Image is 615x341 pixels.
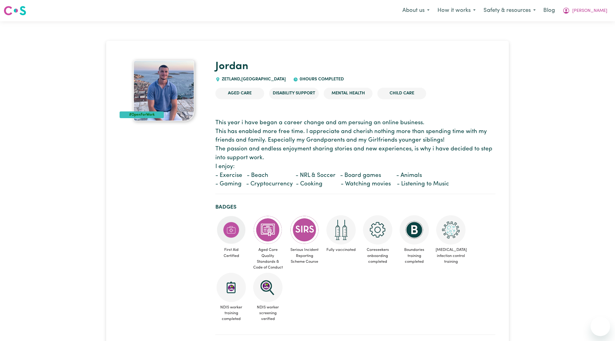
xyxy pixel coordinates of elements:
span: First Aid Certified [215,244,247,261]
img: NDIS Worker Screening Verified [253,273,282,302]
span: [MEDICAL_DATA] infection control training [435,244,467,267]
span: ZETLAND , [GEOGRAPHIC_DATA] [220,77,286,82]
button: How it works [433,4,480,17]
button: Safety & resources [480,4,540,17]
span: NDIS worker screening verified [252,302,284,325]
a: Jordan's profile picture'#OpenForWork [120,60,208,121]
h2: Badges [215,204,495,210]
a: Careseekers logo [4,4,26,18]
p: This year i have began a career change and am persuing an online business. This has enabled more ... [215,119,495,189]
img: CS Academy: Aged Care Quality Standards & Code of Conduct course completed [253,215,282,244]
button: My Account [559,4,611,17]
img: CS Academy: Serious Incident Reporting Scheme course completed [290,215,319,244]
span: Aged Care Quality Standards & Code of Conduct [252,244,284,273]
img: CS Academy: Introduction to NDIS Worker Training course completed [217,273,246,302]
span: Boundaries training completed [398,244,430,267]
li: Mental Health [324,88,372,99]
a: Blog [540,4,559,17]
button: About us [398,4,433,17]
a: Jordan [215,61,248,72]
iframe: Button to launch messaging window [591,317,610,336]
span: 0 hours completed [298,77,344,82]
img: Care and support worker has received 2 doses of COVID-19 vaccine [326,215,356,244]
span: NDIS worker training completed [215,302,247,325]
span: Fully vaccinated [325,244,357,255]
span: Careseekers onboarding completed [362,244,394,267]
li: Child care [377,88,426,99]
span: [PERSON_NAME] [572,8,607,14]
img: Careseekers logo [4,5,26,16]
img: CS Academy: COVID-19 Infection Control Training course completed [436,215,466,244]
img: Jordan [133,60,194,121]
img: CS Academy: Careseekers Onboarding course completed [363,215,392,244]
img: CS Academy: Boundaries in care and support work course completed [400,215,429,244]
li: Aged Care [215,88,264,99]
div: #OpenForWork [120,111,164,118]
img: Care and support worker has completed First Aid Certification [217,215,246,244]
li: Disability Support [269,88,319,99]
span: Serious Incident Reporting Scheme Course [289,244,320,267]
